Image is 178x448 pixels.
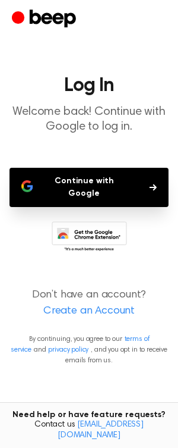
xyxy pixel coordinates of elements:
p: Don’t have an account? [9,287,169,319]
h1: Log In [9,76,169,95]
a: privacy policy [48,346,88,353]
button: Continue with Google [9,168,169,207]
a: Beep [12,8,79,31]
span: Contact us [7,420,171,441]
p: By continuing, you agree to our and , and you opt in to receive emails from us. [9,334,169,366]
a: Create an Account [12,303,166,319]
p: Welcome back! Continue with Google to log in. [9,105,169,134]
a: [EMAIL_ADDRESS][DOMAIN_NAME] [58,421,144,440]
